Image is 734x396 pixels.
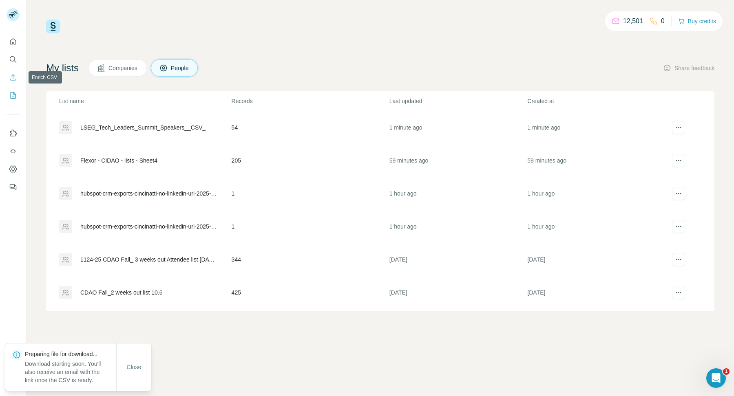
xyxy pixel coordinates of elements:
button: actions [672,286,685,299]
button: My lists [7,88,20,103]
button: Dashboard [7,162,20,176]
div: CDAO Fall_2 weeks out list 10.6 [80,288,163,297]
p: Records [232,97,389,105]
div: Flexor - CIDAO - lists - Sheet4 [80,156,157,165]
span: People [171,64,190,72]
button: Close [121,360,147,374]
span: Companies [108,64,138,72]
td: [DATE] [527,276,665,309]
span: 1 [723,368,730,375]
p: Created at [527,97,665,105]
td: 1 hour ago [389,210,527,243]
button: Buy credits [678,15,716,27]
button: Quick start [7,34,20,49]
p: Download starting soon. You'll also receive an email with the link once the CSV is ready. [25,360,116,384]
img: Surfe Logo [46,20,60,33]
td: [DATE] [389,309,527,342]
button: Use Surfe API [7,144,20,158]
td: 59 minutes ago [527,144,665,177]
td: [DATE] [527,309,665,342]
td: 425 [231,276,389,309]
button: actions [672,154,685,167]
div: hubspot-crm-exports-cincinatti-no-linkedin-url-2025-10-12 [80,222,218,231]
h4: My lists [46,62,79,75]
td: 205 [231,144,389,177]
td: 1 [231,210,389,243]
td: 1 minute ago [527,111,665,144]
button: actions [672,121,685,134]
p: 12,501 [623,16,643,26]
p: Last updated [389,97,527,105]
td: [DATE] [389,276,527,309]
div: LSEG_Tech_Leaders_Summit_Speakers__CSV_ [80,123,206,132]
td: [DATE] [389,243,527,276]
p: Preparing file for download... [25,350,116,358]
td: 1 hour ago [527,177,665,210]
p: List name [59,97,231,105]
p: 0 [661,16,665,26]
span: Close [127,363,141,371]
div: hubspot-crm-exports-cincinatti-no-linkedin-url-2025-10-12 [80,189,218,198]
td: 276 [231,309,389,342]
td: 54 [231,111,389,144]
td: 344 [231,243,389,276]
button: Share feedback [663,64,714,72]
td: 59 minutes ago [389,144,527,177]
button: Feedback [7,180,20,194]
button: actions [672,220,685,233]
td: [DATE] [527,243,665,276]
div: 1124-25 CDAO Fall_ 3 weeks out Attendee list [DATE] (2) [80,255,218,264]
button: actions [672,187,685,200]
button: Use Surfe on LinkedIn [7,126,20,141]
td: 1 hour ago [389,177,527,210]
td: 1 hour ago [527,210,665,243]
td: 1 minute ago [389,111,527,144]
button: actions [672,253,685,266]
td: 1 [231,177,389,210]
iframe: Intercom live chat [706,368,726,388]
button: Enrich CSV [7,70,20,85]
button: Search [7,52,20,67]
